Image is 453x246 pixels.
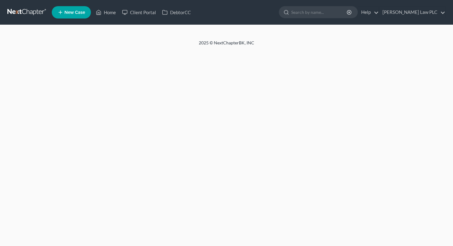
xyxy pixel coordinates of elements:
[51,40,402,51] div: 2025 © NextChapterBK, INC
[64,10,85,15] span: New Case
[93,7,119,18] a: Home
[159,7,194,18] a: DebtorCC
[379,7,445,18] a: [PERSON_NAME] Law PLC
[358,7,379,18] a: Help
[291,6,348,18] input: Search by name...
[119,7,159,18] a: Client Portal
